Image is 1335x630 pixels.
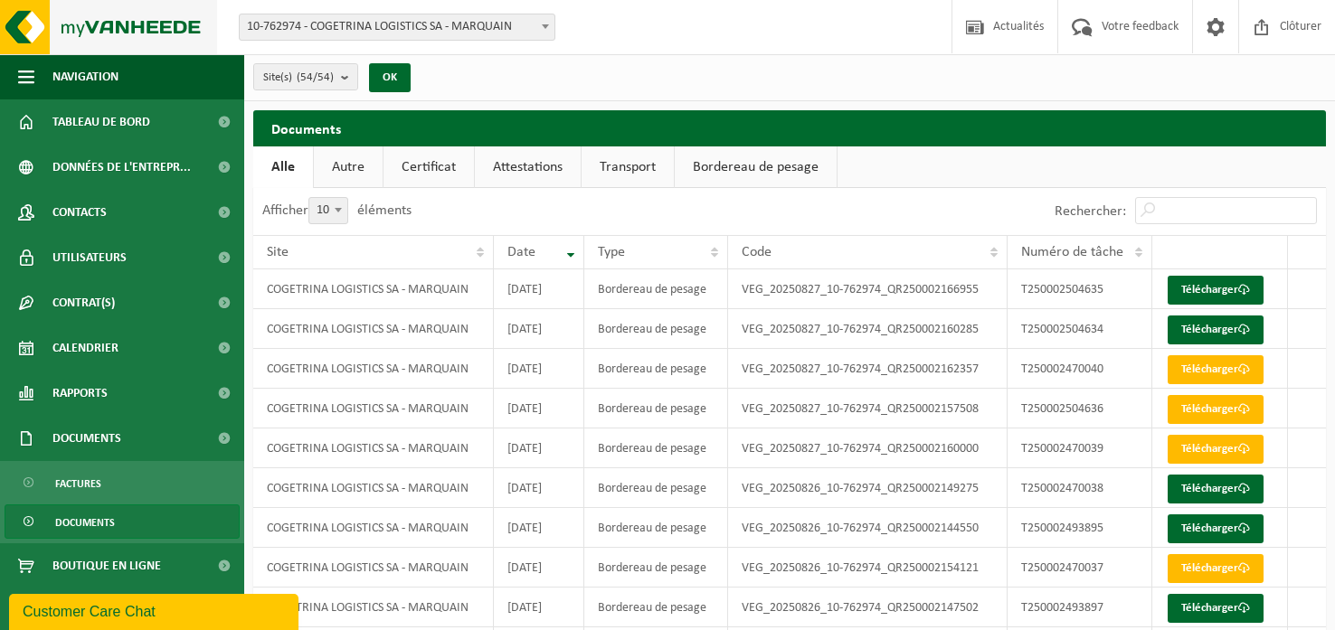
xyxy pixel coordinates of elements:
[1168,554,1264,583] a: Télécharger
[55,466,101,501] span: Factures
[728,548,1008,588] td: VEG_20250826_10-762974_QR250002154121
[728,389,1008,428] td: VEG_20250827_10-762974_QR250002157508
[1055,204,1126,219] label: Rechercher:
[52,235,127,280] span: Utilisateurs
[1008,548,1153,588] td: T250002470037
[297,71,334,83] count: (54/54)
[253,146,313,188] a: Alle
[584,309,727,349] td: Bordereau de pesage
[1021,245,1123,259] span: Numéro de tâche
[507,245,535,259] span: Date
[1008,428,1153,468] td: T250002470039
[494,269,585,309] td: [DATE]
[52,543,161,588] span: Boutique en ligne
[1008,309,1153,349] td: T250002504634
[5,465,240,500] a: Factures
[52,280,115,325] span: Contrat(s)
[475,146,581,188] a: Attestations
[728,349,1008,389] td: VEG_20250827_10-762974_QR250002162357
[728,468,1008,508] td: VEG_20250826_10-762974_QR250002149275
[494,428,585,468] td: [DATE]
[1008,468,1153,508] td: T250002470038
[253,389,494,428] td: COGETRINA LOGISTICS SA - MARQUAIN
[494,588,585,627] td: [DATE]
[584,428,727,468] td: Bordereau de pesage
[728,269,1008,309] td: VEG_20250827_10-762974_QR250002166955
[239,14,555,41] span: 10-762974 - COGETRINA LOGISTICS SA - MARQUAIN
[1168,355,1264,384] a: Télécharger
[55,505,115,540] span: Documents
[1008,349,1153,389] td: T250002470040
[383,146,474,188] a: Certificat
[52,54,118,99] span: Navigation
[1168,395,1264,424] a: Télécharger
[675,146,837,188] a: Bordereau de pesage
[1168,594,1264,623] a: Télécharger
[494,349,585,389] td: [DATE]
[52,190,107,235] span: Contacts
[52,99,150,145] span: Tableau de bord
[314,146,383,188] a: Autre
[584,468,727,508] td: Bordereau de pesage
[584,508,727,548] td: Bordereau de pesage
[308,197,348,224] span: 10
[52,416,121,461] span: Documents
[1008,389,1153,428] td: T250002504636
[584,389,727,428] td: Bordereau de pesage
[253,63,358,90] button: Site(s)(54/54)
[1168,514,1264,543] a: Télécharger
[369,63,411,92] button: OK
[253,588,494,627] td: COGETRINA LOGISTICS SA - MARQUAIN
[253,110,1326,146] h2: Documents
[584,349,727,389] td: Bordereau de pesage
[742,245,772,259] span: Code
[253,349,494,389] td: COGETRINA LOGISTICS SA - MARQUAIN
[584,269,727,309] td: Bordereau de pesage
[262,203,412,218] label: Afficher éléments
[728,428,1008,468] td: VEG_20250827_10-762974_QR250002160000
[1008,508,1153,548] td: T250002493895
[253,508,494,548] td: COGETRINA LOGISTICS SA - MARQUAIN
[1168,315,1264,344] a: Télécharger
[494,309,585,349] td: [DATE]
[494,548,585,588] td: [DATE]
[584,588,727,627] td: Bordereau de pesage
[52,145,191,190] span: Données de l'entrepr...
[253,468,494,508] td: COGETRINA LOGISTICS SA - MARQUAIN
[52,325,118,371] span: Calendrier
[494,468,585,508] td: [DATE]
[267,245,289,259] span: Site
[1168,435,1264,464] a: Télécharger
[494,389,585,428] td: [DATE]
[263,64,334,91] span: Site(s)
[1008,588,1153,627] td: T250002493897
[253,309,494,349] td: COGETRINA LOGISTICS SA - MARQUAIN
[9,590,302,630] iframe: chat widget
[309,198,347,223] span: 10
[728,588,1008,627] td: VEG_20250826_10-762974_QR250002147502
[598,245,625,259] span: Type
[494,508,585,548] td: [DATE]
[1168,475,1264,503] a: Télécharger
[253,548,494,588] td: COGETRINA LOGISTICS SA - MARQUAIN
[253,428,494,468] td: COGETRINA LOGISTICS SA - MARQUAIN
[1008,269,1153,309] td: T250002504635
[240,14,554,40] span: 10-762974 - COGETRINA LOGISTICS SA - MARQUAIN
[5,504,240,539] a: Documents
[728,309,1008,349] td: VEG_20250827_10-762974_QR250002160285
[1168,276,1264,305] a: Télécharger
[582,146,674,188] a: Transport
[253,269,494,309] td: COGETRINA LOGISTICS SA - MARQUAIN
[52,371,108,416] span: Rapports
[584,548,727,588] td: Bordereau de pesage
[728,508,1008,548] td: VEG_20250826_10-762974_QR250002144550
